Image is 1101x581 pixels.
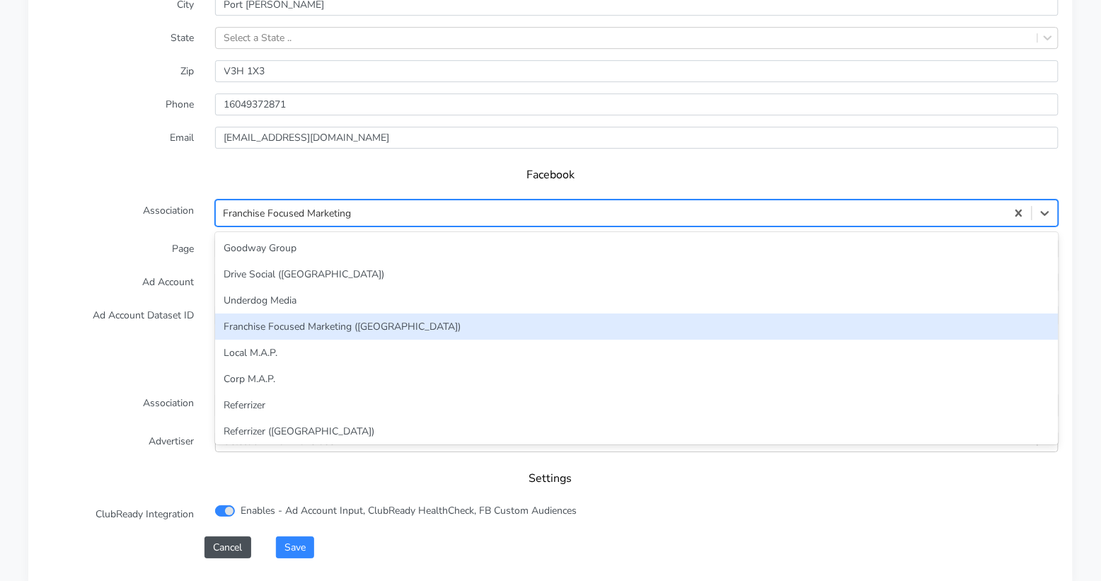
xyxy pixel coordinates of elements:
[32,304,204,341] label: Ad Account Dataset ID
[215,261,1059,287] div: Drive Social ([GEOGRAPHIC_DATA])
[215,340,1059,366] div: Local M.A.P.
[215,392,1059,418] div: Referrizer
[215,418,1059,444] div: Referrizer ([GEOGRAPHIC_DATA])
[32,127,204,149] label: Email
[32,238,204,260] label: Page
[57,472,1044,485] h5: Settings
[57,361,1044,374] h5: TikTok
[32,271,204,293] label: Ad Account
[224,30,292,45] div: Select a State ..
[215,313,1059,340] div: Franchise Focused Marketing ([GEOGRAPHIC_DATA])
[215,127,1059,149] input: Enter Email ...
[241,503,577,518] label: Enables - Ad Account Input, ClubReady HealthCheck, FB Custom Audiences
[215,366,1059,392] div: Corp M.A.P.
[215,235,1059,261] div: Goodway Group
[32,27,204,49] label: State
[204,536,250,558] button: Cancel
[32,200,204,226] label: Association
[215,60,1059,82] input: Enter Zip ..
[32,503,204,525] label: ClubReady Integration
[32,430,204,452] label: Advertiser
[223,206,351,221] div: Franchise Focused Marketing
[57,168,1044,182] h5: Facebook
[32,392,204,419] label: Association
[32,60,204,82] label: Zip
[215,93,1059,115] input: Enter phone ...
[215,287,1059,313] div: Underdog Media
[32,93,204,115] label: Phone
[276,536,314,558] button: Save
